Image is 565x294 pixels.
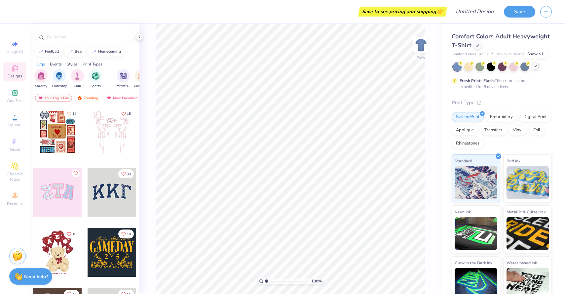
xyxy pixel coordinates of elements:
button: Like [118,230,134,238]
strong: Fresh Prints Flash: [460,78,495,83]
div: football [45,50,59,53]
button: filter button [52,69,67,89]
div: homecoming [98,50,121,53]
span: Comfort Colors [452,52,476,57]
div: Trending [74,94,101,102]
div: Most Favorited [103,94,141,102]
span: Add Text [7,98,23,103]
div: Transfers [480,125,507,135]
span: Puff Ink [507,157,520,164]
span: 18 [127,232,131,236]
div: Print Types [83,61,102,67]
button: Like [64,109,79,118]
img: most_fav.gif [38,96,43,100]
div: Back [417,55,425,61]
div: Applique [452,125,478,135]
span: 10 [72,232,76,236]
img: trending.gif [77,96,82,100]
span: Glow in the Dark Ink [455,259,492,266]
span: Greek [10,147,20,152]
div: Print Type [452,99,552,106]
div: bear [75,50,83,53]
div: Foil [529,125,545,135]
input: Try "Alpha" [46,34,130,40]
div: filter for Fraternity [52,69,67,89]
img: trend_line.gif [38,50,44,54]
button: football [35,47,62,57]
div: Styles [67,61,78,67]
span: Neon Ink [455,208,471,215]
span: Image AI [7,49,23,54]
button: filter button [34,69,48,89]
div: Embroidery [486,112,517,122]
span: Upload [8,122,21,128]
span: Fraternity [52,84,67,89]
button: homecoming [88,47,124,57]
span: 15 [127,112,131,115]
div: Save to see pricing and shipping [360,7,445,17]
div: Vinyl [508,125,527,135]
span: Parent's Weekend [116,84,131,89]
span: Metallic & Glitter Ink [507,208,546,215]
div: filter for Game Day [134,69,149,89]
strong: Need help? [24,273,48,280]
img: Club Image [74,72,81,80]
button: Save [504,6,535,18]
div: Rhinestones [452,139,484,148]
button: bear [64,47,86,57]
img: Sports Image [92,72,99,80]
button: Like [72,169,80,177]
span: Designs [8,73,22,79]
span: Standard [455,157,472,164]
span: Clipart & logos [3,171,26,182]
img: Standard [455,166,497,199]
div: Orgs [36,61,45,67]
div: filter for Parent's Weekend [116,69,131,89]
img: trend_line.gif [68,50,73,54]
div: filter for Sports [89,69,102,89]
button: filter button [116,69,131,89]
span: Club [74,84,81,89]
button: Like [64,230,79,238]
span: Sports [91,84,101,89]
img: Back [414,38,428,52]
img: Parent's Weekend Image [120,72,127,80]
button: Like [118,109,134,118]
img: Puff Ink [507,166,549,199]
span: 14 [72,112,76,115]
div: filter for Club [71,69,84,89]
img: Fraternity Image [56,72,63,80]
button: Like [118,169,134,178]
input: Untitled Design [450,5,499,18]
div: This color can be expedited for 5 day delivery. [460,78,541,90]
span: 👉 [436,7,443,15]
span: Water based Ink [507,259,537,266]
span: Sorority [35,84,47,89]
span: Game Day [134,84,149,89]
span: 100 % [311,278,322,284]
span: 33 [127,172,131,176]
img: Game Day Image [138,72,145,80]
span: Comfort Colors Adult Heavyweight T-Shirt [452,32,550,49]
div: Events [50,61,62,67]
div: Your Org's Fav [35,94,72,102]
div: filter for Sorority [34,69,48,89]
div: Screen Print [452,112,484,122]
span: Minimum Order: 24 + [497,52,530,57]
span: Decorate [7,201,23,206]
img: Neon Ink [455,217,497,250]
img: most_fav.gif [106,96,112,100]
img: Metallic & Glitter Ink [507,217,549,250]
div: Digital Print [519,112,551,122]
img: Sorority Image [37,72,45,80]
button: filter button [134,69,149,89]
button: filter button [89,69,102,89]
div: Show all [524,49,547,59]
img: trend_line.gif [92,50,97,54]
span: # C1717 [479,52,493,57]
button: filter button [71,69,84,89]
